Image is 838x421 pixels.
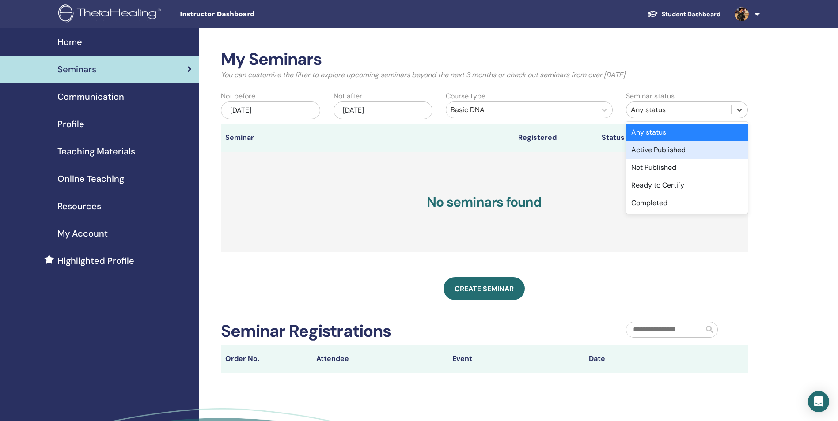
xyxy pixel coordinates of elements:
[448,345,584,373] th: Event
[334,101,433,119] div: [DATE]
[444,277,525,300] a: Create seminar
[626,177,748,194] div: Ready to Certify
[808,391,829,412] div: Open Intercom Messenger
[221,321,391,342] h2: Seminar Registrations
[626,159,748,177] div: Not Published
[641,6,728,23] a: Student Dashboard
[312,345,448,373] th: Attendee
[57,254,134,267] span: Highlighted Profile
[648,10,658,18] img: graduation-cap-white.svg
[180,10,312,19] span: Instructor Dashboard
[221,49,748,70] h2: My Seminars
[57,117,84,131] span: Profile
[626,91,675,101] label: Seminar status
[514,124,597,152] th: Registered
[221,70,748,80] p: You can customize the filter to explore upcoming seminars beyond the next 3 months or check out s...
[597,124,723,152] th: Status
[57,172,124,185] span: Online Teaching
[57,63,96,76] span: Seminars
[451,105,592,115] div: Basic DNA
[631,105,727,115] div: Any status
[446,91,485,101] label: Course type
[221,91,255,101] label: Not before
[57,145,135,158] span: Teaching Materials
[57,199,101,213] span: Resources
[735,7,749,21] img: default.jpg
[57,227,108,240] span: My Account
[58,4,164,24] img: logo.png
[221,152,748,252] h3: No seminars found
[626,141,748,159] div: Active Published
[626,124,748,141] div: Any status
[221,101,320,119] div: [DATE]
[334,91,362,101] label: Not after
[221,345,312,373] th: Order No.
[626,194,748,212] div: Completed
[455,284,514,293] span: Create seminar
[57,90,124,103] span: Communication
[584,345,720,373] th: Date
[57,35,82,49] span: Home
[221,124,304,152] th: Seminar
